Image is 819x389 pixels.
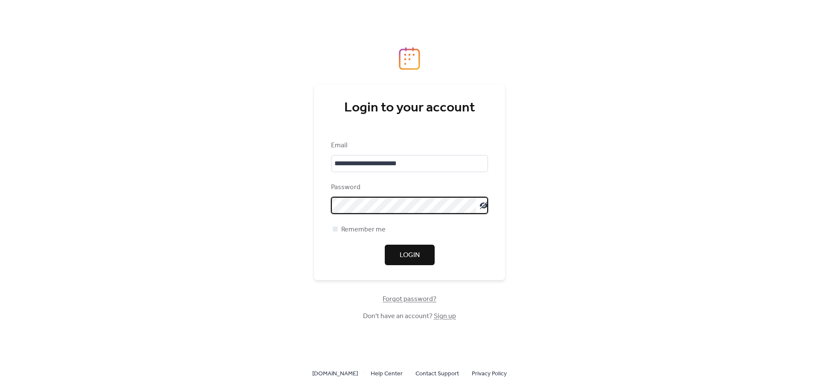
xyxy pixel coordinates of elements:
[312,368,358,379] a: [DOMAIN_NAME]
[363,311,456,322] span: Don't have an account?
[341,225,386,235] span: Remember me
[371,369,403,379] span: Help Center
[371,368,403,379] a: Help Center
[415,369,459,379] span: Contact Support
[472,368,507,379] a: Privacy Policy
[312,369,358,379] span: [DOMAIN_NAME]
[331,140,486,151] div: Email
[383,294,436,304] span: Forgot password?
[399,47,420,70] img: logo
[472,369,507,379] span: Privacy Policy
[385,245,435,265] button: Login
[434,310,456,323] a: Sign up
[383,297,436,301] a: Forgot password?
[415,368,459,379] a: Contact Support
[400,250,420,260] span: Login
[331,182,486,193] div: Password
[331,99,488,117] div: Login to your account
